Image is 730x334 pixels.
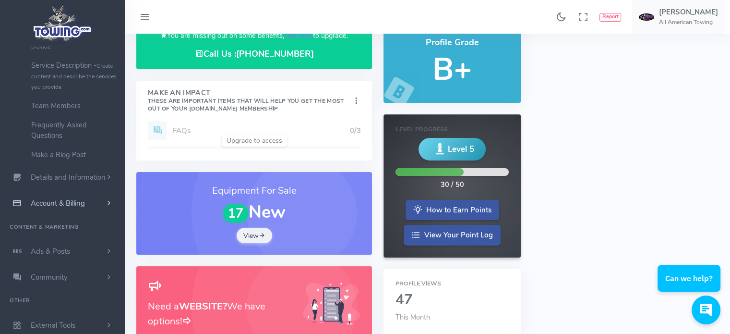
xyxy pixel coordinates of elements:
[24,115,125,145] a: Frequently Asked Questions
[148,184,360,198] h3: Equipment For Sale
[24,145,125,164] a: Make a Blog Post
[639,13,654,21] img: user-image
[284,31,313,40] a: click here
[30,3,95,44] img: logo
[659,19,718,25] h6: All American Towing
[303,283,360,324] img: Generic placeholder image
[395,312,430,322] span: This Month
[148,299,291,329] h3: Need a We have options!
[395,52,509,87] h5: B+
[599,13,621,22] button: Report
[448,143,474,155] span: Level 5
[179,300,227,313] b: WEBSITE?
[148,97,344,112] small: These are important items that will help you get the most out of your [DOMAIN_NAME] Membership
[406,200,499,221] a: How to Earn Points
[236,48,314,60] a: [PHONE_NUMBER]
[659,8,718,16] h5: [PERSON_NAME]
[223,204,249,223] span: 17
[395,292,509,308] h2: 47
[148,30,360,41] p: You are missing out on some benefits, to upgrade.
[31,247,70,256] span: Ads & Posts
[395,126,508,133] h6: Level Progress
[31,198,85,208] span: Account & Billing
[31,321,75,330] span: External Tools
[24,96,125,115] a: Team Members
[404,225,501,246] a: View Your Point Log
[395,281,509,287] h6: Profile Views
[237,228,272,243] a: View
[148,89,351,112] h4: Make An Impact
[395,38,509,48] h4: Profile Grade
[650,238,730,334] iframe: Conversations
[148,203,360,223] h1: New
[31,173,106,183] span: Details and Information
[148,49,360,59] h4: Call Us :
[441,180,464,190] div: 30 / 50
[31,62,117,91] small: Create content and describe the services you provide
[31,272,68,282] span: Community
[24,56,125,96] a: Service Description -Create content and describe the services you provide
